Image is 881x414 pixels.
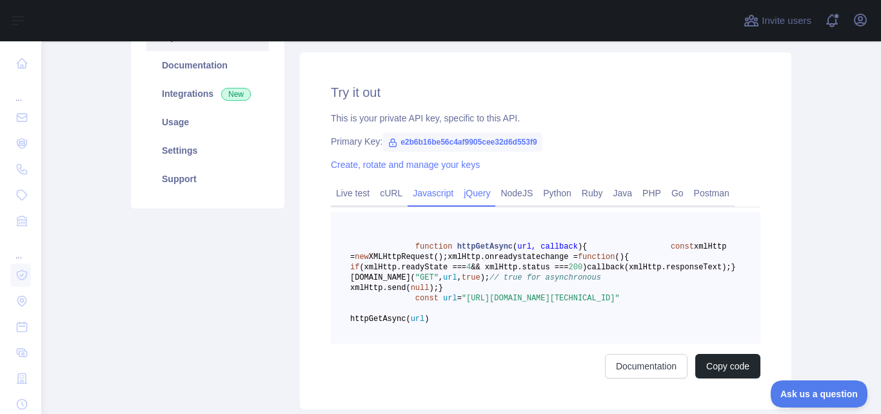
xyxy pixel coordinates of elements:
[762,14,811,28] span: Invite users
[480,273,490,282] span: );
[448,253,578,262] span: xmlHttp.onreadystatechange =
[568,263,582,272] span: 200
[382,132,542,152] span: e2b6b16be56c4af9905cee32d6d553f9
[605,354,688,378] a: Documentation
[587,263,731,272] span: callback(xmlHttp.responseText);
[146,108,269,136] a: Usage
[495,183,538,203] a: NodeJS
[10,78,31,103] div: ...
[331,160,480,170] a: Create, rotate and manage your keys
[462,294,620,303] span: "[URL][DOMAIN_NAME][TECHNICAL_ID]"
[355,253,369,262] span: new
[439,284,443,293] span: }
[457,242,513,251] span: httpGetAsync
[471,263,568,272] span: && xmlHttp.status ===
[457,273,462,282] span: ,
[146,136,269,165] a: Settings
[741,10,814,31] button: Invite users
[538,183,577,203] a: Python
[424,315,429,324] span: )
[689,183,735,203] a: Postman
[331,112,760,125] div: This is your private API key, specific to this API.
[443,294,457,303] span: url
[350,273,415,282] span: [DOMAIN_NAME](
[731,263,736,272] span: }
[411,315,425,324] span: url
[578,242,582,251] span: )
[350,284,411,293] span: xmlHttp.send(
[331,183,375,203] a: Live test
[415,273,439,282] span: "GET"
[146,165,269,193] a: Support
[666,183,689,203] a: Go
[490,273,601,282] span: // true for asynchronous
[582,263,587,272] span: )
[146,79,269,108] a: Integrations New
[620,253,624,262] span: )
[359,263,466,272] span: (xmlHttp.readyState ===
[146,51,269,79] a: Documentation
[582,242,587,251] span: {
[350,263,359,272] span: if
[375,183,408,203] a: cURL
[411,284,430,293] span: null
[466,263,471,272] span: 4
[331,135,760,148] div: Primary Key:
[443,273,457,282] span: url
[369,253,448,262] span: XMLHttpRequest();
[221,88,251,101] span: New
[608,183,638,203] a: Java
[513,242,517,251] span: (
[671,242,694,251] span: const
[459,183,495,203] a: jQuery
[350,315,411,324] span: httpGetAsync(
[771,380,868,408] iframe: Toggle Customer Support
[429,284,438,293] span: );
[415,294,439,303] span: const
[457,294,462,303] span: =
[439,273,443,282] span: ,
[695,354,760,378] button: Copy code
[462,273,480,282] span: true
[10,235,31,261] div: ...
[331,83,760,101] h2: Try it out
[615,253,619,262] span: (
[517,242,578,251] span: url, callback
[577,183,608,203] a: Ruby
[624,253,629,262] span: {
[637,183,666,203] a: PHP
[578,253,615,262] span: function
[415,242,453,251] span: function
[408,183,459,203] a: Javascript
